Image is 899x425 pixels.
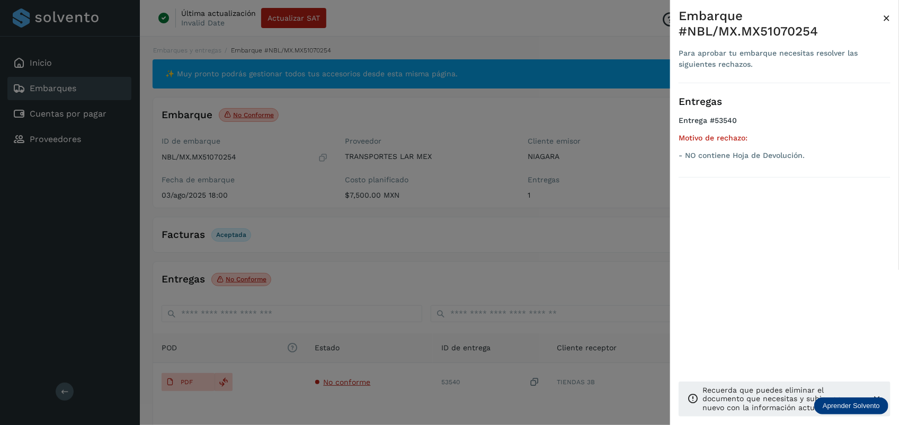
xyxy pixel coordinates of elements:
h4: Entrega #53540 [679,116,891,134]
div: Embarque #NBL/MX.MX51070254 [679,8,883,39]
div: Aprender Solvento [814,397,888,414]
p: Recuerda que puedes eliminar el documento que necesitas y subir uno nuevo con la información actu... [702,386,863,412]
h3: Entregas [679,96,891,108]
h5: Motivo de rechazo: [679,134,891,143]
div: Para aprobar tu embarque necesitas resolver las siguientes rechazos. [679,48,883,70]
span: × [883,11,891,25]
p: - NO contiene Hoja de Devolución. [679,151,891,160]
button: Close [883,8,891,28]
p: Aprender Solvento [823,402,880,410]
